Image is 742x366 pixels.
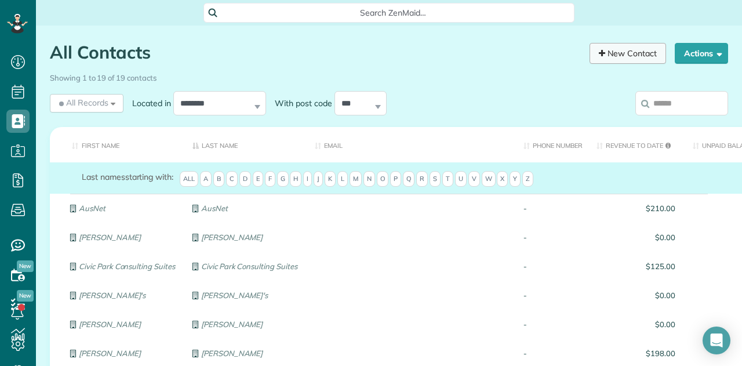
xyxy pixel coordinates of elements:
[50,43,581,62] h1: All Contacts
[596,349,675,357] span: $198.00
[239,171,251,187] span: D
[416,171,428,187] span: R
[266,97,334,109] label: With post code
[82,171,173,183] label: starting with:
[265,171,275,187] span: F
[303,171,312,187] span: I
[325,171,336,187] span: K
[70,320,175,328] a: [PERSON_NAME]
[430,171,441,187] span: S
[455,171,467,187] span: U
[596,291,675,299] span: $0.00
[596,204,675,212] span: $210.00
[79,233,141,242] em: [PERSON_NAME]
[515,310,588,339] div: -
[201,291,268,300] em: [PERSON_NAME]'s
[337,171,348,187] span: L
[703,327,730,354] div: Open Intercom Messenger
[515,252,588,281] div: -
[226,171,238,187] span: C
[201,349,263,358] em: [PERSON_NAME]
[192,291,297,299] a: [PERSON_NAME]'s
[277,171,289,187] span: G
[515,127,588,162] th: Phone number: activate to sort column ascending
[201,233,263,242] em: [PERSON_NAME]
[253,171,263,187] span: E
[363,171,375,187] span: N
[596,320,675,328] span: $0.00
[50,68,728,84] div: Showing 1 to 19 of 19 contacts
[590,43,666,64] a: New Contact
[306,127,515,162] th: Email: activate to sort column ascending
[70,349,175,357] a: [PERSON_NAME]
[515,223,588,252] div: -
[192,320,297,328] a: [PERSON_NAME]
[515,281,588,310] div: -
[79,204,106,213] em: AusNet
[79,291,146,300] em: [PERSON_NAME]'s
[522,171,533,187] span: Z
[377,171,388,187] span: O
[515,194,588,223] div: -
[180,171,198,187] span: All
[314,171,323,187] span: J
[468,171,480,187] span: V
[57,97,108,108] span: All Records
[403,171,414,187] span: Q
[497,171,508,187] span: X
[596,262,675,270] span: $125.00
[350,171,362,187] span: M
[79,349,141,358] em: [PERSON_NAME]
[192,233,297,241] a: [PERSON_NAME]
[442,171,453,187] span: T
[675,43,728,64] button: Actions
[510,171,521,187] span: Y
[70,291,175,299] a: [PERSON_NAME]'s
[17,260,34,272] span: New
[79,262,175,271] em: Civic Park Consulting Suites
[70,204,175,212] a: AusNet
[79,320,141,329] em: [PERSON_NAME]
[17,290,34,302] span: New
[213,171,224,187] span: B
[290,171,301,187] span: H
[70,262,175,270] a: Civic Park Consulting Suites
[192,204,297,212] a: AusNet
[192,262,297,270] a: Civic Park Consulting Suites
[50,127,184,162] th: First Name: activate to sort column ascending
[184,127,306,162] th: Last Name: activate to sort column descending
[201,320,263,329] em: [PERSON_NAME]
[390,171,401,187] span: P
[123,97,173,109] label: Located in
[201,262,297,271] em: Civic Park Consulting Suites
[482,171,496,187] span: W
[192,349,297,357] a: [PERSON_NAME]
[70,233,175,241] a: [PERSON_NAME]
[200,171,212,187] span: A
[82,172,125,182] span: Last names
[596,233,675,241] span: $0.00
[588,127,684,162] th: Revenue to Date: activate to sort column ascending
[201,204,228,213] em: AusNet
